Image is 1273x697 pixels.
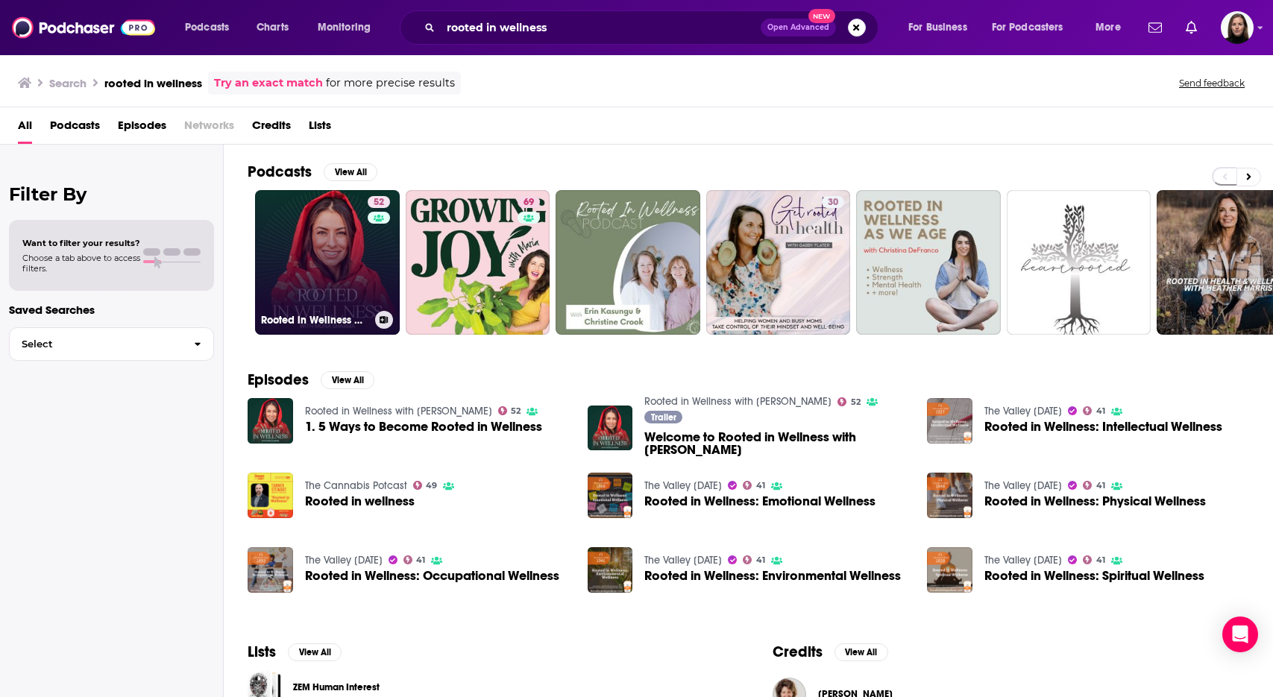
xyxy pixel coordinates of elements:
a: 30 [706,190,851,335]
a: The Valley Today [984,554,1062,567]
span: 41 [1096,408,1105,414]
button: open menu [898,16,986,40]
a: Credits [252,113,291,144]
a: 69 [406,190,550,335]
span: Select [10,339,182,349]
span: Want to filter your results? [22,238,140,248]
a: Show notifications dropdown [1142,15,1168,40]
h3: Rooted in Wellness with [PERSON_NAME] [261,314,369,327]
a: 41 [1083,555,1105,564]
a: The Valley Today [644,479,722,492]
a: PodcastsView All [248,163,377,181]
span: Charts [257,17,289,38]
a: Rooted in Wellness: Occupational Wellness [305,570,559,582]
span: for more precise results [326,75,455,92]
input: Search podcasts, credits, & more... [441,16,761,40]
a: Show notifications dropdown [1180,15,1203,40]
a: 49 [413,481,438,490]
a: Rooted in Wellness with Mona Sharma [305,405,492,417]
a: 52 [498,406,521,415]
button: open menu [1085,16,1140,40]
a: ZEM Human Interest [293,679,380,696]
span: Choose a tab above to access filters. [22,253,140,274]
a: 1. 5 Ways to Become Rooted in Wellness [305,420,542,433]
button: Send feedback [1175,77,1249,89]
span: More [1096,17,1121,38]
img: Rooted in Wellness: Emotional Wellness [588,473,633,518]
img: Welcome to Rooted in Wellness with Mona Sharma [588,406,633,451]
a: Welcome to Rooted in Wellness with Mona Sharma [644,431,909,456]
a: Rooted in Wellness: Environmental Wellness [644,570,901,582]
img: Rooted in wellness [248,473,293,518]
a: Rooted in Wellness: Spiritual Wellness [984,570,1204,582]
img: Rooted in Wellness: Spiritual Wellness [927,547,972,593]
a: 41 [1083,481,1105,490]
span: For Podcasters [992,17,1063,38]
span: 41 [1096,482,1105,489]
a: 41 [1083,406,1105,415]
a: Episodes [118,113,166,144]
a: Rooted in Wellness: Emotional Wellness [644,495,876,508]
span: 41 [756,557,765,564]
a: Try an exact match [214,75,323,92]
span: 41 [416,557,425,564]
a: 52 [837,397,861,406]
p: Saved Searches [9,303,214,317]
a: All [18,113,32,144]
span: 49 [426,482,437,489]
img: Podchaser - Follow, Share and Rate Podcasts [12,13,155,42]
a: The Valley Today [984,479,1062,492]
a: 41 [743,481,765,490]
a: 1. 5 Ways to Become Rooted in Wellness [248,398,293,444]
a: Podcasts [50,113,100,144]
h3: Search [49,76,87,90]
a: Rooted in Wellness: Intellectual Wellness [984,420,1222,433]
button: Show profile menu [1221,11,1254,44]
h3: rooted in wellness [104,76,202,90]
a: 52Rooted in Wellness with [PERSON_NAME] [255,190,400,335]
img: Rooted in Wellness: Physical Wellness [927,473,972,518]
img: User Profile [1221,11,1254,44]
h2: Podcasts [248,163,312,181]
a: Lists [309,113,331,144]
a: 30 [822,196,844,208]
a: 52 [368,196,390,208]
span: 52 [851,399,861,406]
a: Rooted in Wellness: Occupational Wellness [248,547,293,593]
button: open menu [175,16,248,40]
span: Open Advanced [767,24,829,31]
a: Rooted in Wellness: Physical Wellness [984,495,1206,508]
img: Rooted in Wellness: Intellectual Wellness [927,398,972,444]
span: Networks [184,113,234,144]
span: 41 [1096,557,1105,564]
button: Select [9,327,214,361]
span: Monitoring [318,17,371,38]
div: Search podcasts, credits, & more... [414,10,893,45]
a: ListsView All [248,643,342,661]
span: Logged in as BevCat3 [1221,11,1254,44]
img: Rooted in Wellness: Environmental Wellness [588,547,633,593]
a: Rooted in Wellness with Mona Sharma [644,395,832,408]
span: 41 [756,482,765,489]
button: open menu [982,16,1085,40]
h2: Filter By [9,183,214,205]
span: Welcome to Rooted in Wellness with [PERSON_NAME] [644,431,909,456]
span: New [808,9,835,23]
button: View All [288,643,342,661]
button: View All [834,643,888,661]
a: The Valley Today [644,554,722,567]
button: open menu [307,16,390,40]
